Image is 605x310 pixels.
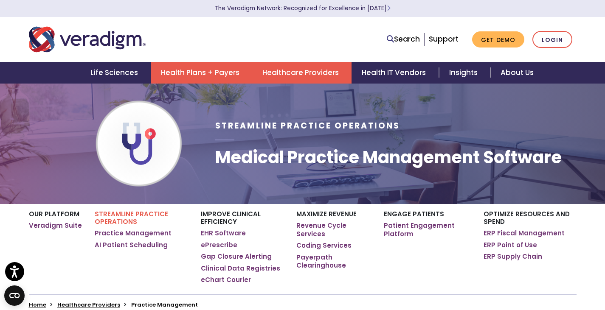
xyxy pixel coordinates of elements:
a: Health IT Vendors [352,62,439,84]
a: Gap Closure Alerting [201,252,272,261]
a: ERP Fiscal Management [484,229,565,237]
a: Get Demo [472,31,524,48]
a: ePrescribe [201,241,237,249]
a: Login [532,31,572,48]
a: Clinical Data Registries [201,264,280,273]
a: AI Patient Scheduling [95,241,168,249]
a: eChart Courier [201,276,251,284]
img: Veradigm logo [29,25,146,53]
iframe: Drift Chat Widget [442,249,595,300]
a: Life Sciences [80,62,151,84]
a: Support [429,34,459,44]
a: ERP Point of Use [484,241,537,249]
button: Open CMP widget [4,285,25,306]
a: Health Plans + Payers [151,62,252,84]
span: Learn More [387,4,391,12]
a: Insights [439,62,490,84]
a: About Us [490,62,544,84]
a: Payerpath Clearinghouse [296,253,371,270]
a: Search [387,34,420,45]
span: Streamline Practice Operations [215,120,400,131]
a: EHR Software [201,229,246,237]
a: Healthcare Providers [252,62,352,84]
a: Veradigm Suite [29,221,82,230]
a: Home [29,301,46,309]
a: The Veradigm Network: Recognized for Excellence in [DATE]Learn More [215,4,391,12]
a: Coding Services [296,241,352,250]
h1: Medical Practice Management Software [215,147,562,168]
a: Patient Engagement Platform [384,221,471,238]
a: Practice Management [95,229,172,237]
a: Healthcare Providers [57,301,120,309]
a: Revenue Cycle Services [296,221,371,238]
